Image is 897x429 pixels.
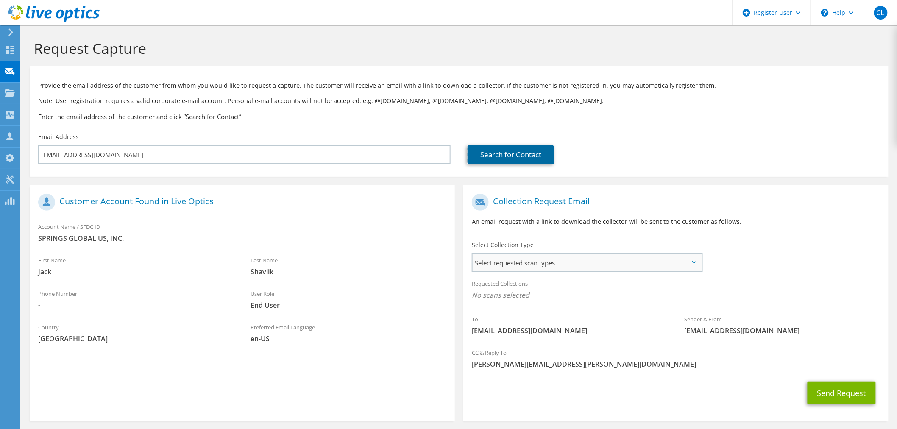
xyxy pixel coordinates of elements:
[808,382,876,404] button: Send Request
[463,310,676,340] div: To
[38,267,234,276] span: Jack
[251,267,446,276] span: Shavlik
[463,344,889,373] div: CC & Reply To
[242,251,454,281] div: Last Name
[821,9,829,17] svg: \n
[251,301,446,310] span: End User
[676,310,888,340] div: Sender & From
[684,326,880,335] span: [EMAIL_ADDRESS][DOMAIN_NAME]
[30,251,242,281] div: First Name
[472,290,880,300] span: No scans selected
[242,285,454,314] div: User Role
[468,145,554,164] a: Search for Contact
[874,6,888,19] span: CL
[472,359,880,369] span: [PERSON_NAME][EMAIL_ADDRESS][PERSON_NAME][DOMAIN_NAME]
[473,254,702,271] span: Select requested scan types
[38,81,880,90] p: Provide the email address of the customer from whom you would like to request a capture. The cust...
[38,334,234,343] span: [GEOGRAPHIC_DATA]
[472,194,876,211] h1: Collection Request Email
[472,326,667,335] span: [EMAIL_ADDRESS][DOMAIN_NAME]
[242,318,454,348] div: Preferred Email Language
[38,133,79,141] label: Email Address
[38,96,880,106] p: Note: User registration requires a valid corporate e-mail account. Personal e-mail accounts will ...
[30,285,242,314] div: Phone Number
[472,217,880,226] p: An email request with a link to download the collector will be sent to the customer as follows.
[251,334,446,343] span: en-US
[30,318,242,348] div: Country
[38,301,234,310] span: -
[38,234,446,243] span: SPRINGS GLOBAL US, INC.
[34,39,880,57] h1: Request Capture
[38,112,880,121] h3: Enter the email address of the customer and click “Search for Contact”.
[38,194,442,211] h1: Customer Account Found in Live Optics
[463,275,889,306] div: Requested Collections
[472,241,534,249] label: Select Collection Type
[30,218,455,247] div: Account Name / SFDC ID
